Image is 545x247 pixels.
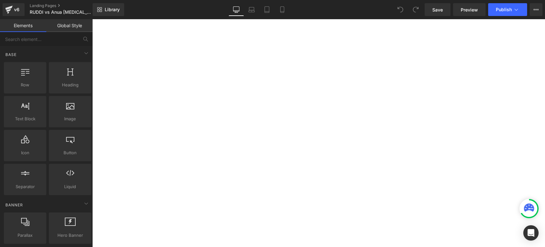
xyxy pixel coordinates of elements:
[6,116,44,122] span: Text Block
[51,82,89,88] span: Heading
[51,149,89,156] span: Button
[13,5,21,14] div: v6
[5,52,17,58] span: Base
[6,149,44,156] span: Icon
[496,7,512,12] span: Publish
[461,6,478,13] span: Preview
[523,225,539,241] div: Open Intercom Messenger
[5,202,24,208] span: Banner
[409,3,422,16] button: Redo
[229,3,244,16] a: Desktop
[105,7,120,12] span: Library
[275,3,290,16] a: Mobile
[488,3,527,16] button: Publish
[6,232,44,239] span: Parallax
[259,3,275,16] a: Tablet
[530,3,542,16] button: More
[394,3,407,16] button: Undo
[30,10,91,15] span: RUDDI vs Anua [MEDICAL_DATA] V3
[6,183,44,190] span: Separator
[244,3,259,16] a: Laptop
[432,6,443,13] span: Save
[93,3,124,16] a: New Library
[46,19,93,32] a: Global Style
[453,3,486,16] a: Preview
[51,232,89,239] span: Hero Banner
[6,82,44,88] span: Row
[3,3,25,16] a: v6
[30,3,103,8] a: Landing Pages
[51,116,89,122] span: Image
[51,183,89,190] span: Liquid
